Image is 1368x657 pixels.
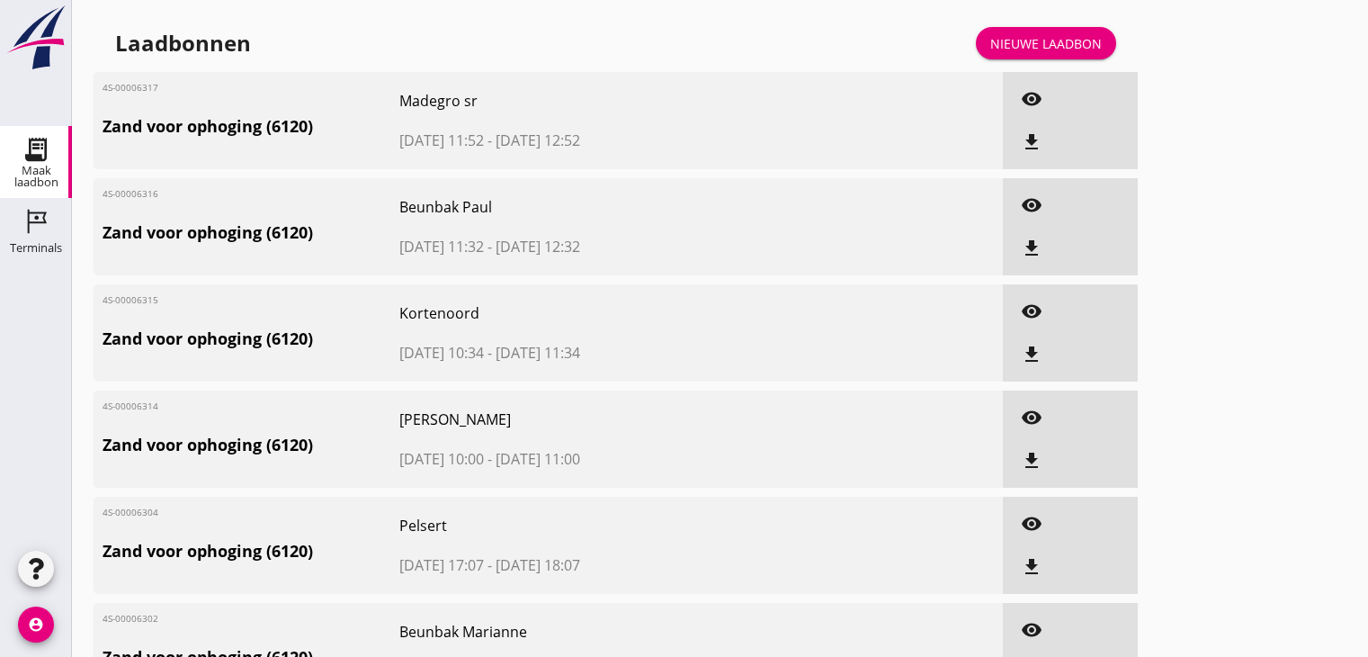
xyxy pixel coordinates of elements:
[399,515,771,536] span: Pelsert
[103,293,165,307] span: 4S-00006315
[399,90,771,112] span: Madegro sr
[103,187,165,201] span: 4S-00006316
[103,506,165,519] span: 4S-00006304
[1021,450,1042,472] i: file_download
[1021,238,1042,259] i: file_download
[103,81,165,94] span: 4S-00006317
[1021,513,1042,535] i: visibility
[399,130,771,151] span: [DATE] 11:52 - [DATE] 12:52
[103,114,399,139] span: Zand voor ophoging (6120)
[103,612,165,625] span: 4S-00006302
[1021,619,1042,641] i: visibility
[399,236,771,257] span: [DATE] 11:32 - [DATE] 12:32
[115,29,251,58] div: Laadbonnen
[399,409,771,430] span: [PERSON_NAME]
[399,621,771,643] span: Beunbak Marianne
[103,400,165,413] span: 4S-00006314
[399,342,771,364] span: [DATE] 10:34 - [DATE] 11:34
[990,34,1102,53] div: Nieuwe laadbon
[1021,131,1042,153] i: file_download
[399,448,771,470] span: [DATE] 10:00 - [DATE] 11:00
[10,242,62,254] div: Terminals
[399,196,771,218] span: Beunbak Paul
[1021,194,1042,216] i: visibility
[976,27,1116,59] a: Nieuwe laadbon
[1021,407,1042,428] i: visibility
[1021,344,1042,365] i: file_download
[399,554,771,576] span: [DATE] 17:07 - [DATE] 18:07
[4,4,68,71] img: logo-small.a267ee39.svg
[103,539,399,563] span: Zand voor ophoging (6120)
[1021,301,1042,322] i: visibility
[1021,88,1042,110] i: visibility
[399,302,771,324] span: Kortenoord
[18,607,54,643] i: account_circle
[1021,556,1042,578] i: file_download
[103,327,399,351] span: Zand voor ophoging (6120)
[103,433,399,457] span: Zand voor ophoging (6120)
[103,220,399,245] span: Zand voor ophoging (6120)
